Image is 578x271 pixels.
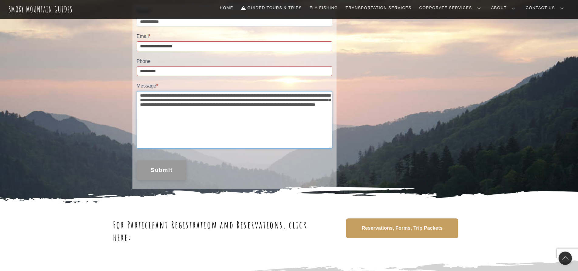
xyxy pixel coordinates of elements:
label: Message [137,82,332,91]
label: Phone [137,57,332,66]
a: Transportation Services [343,2,414,14]
a: Corporate Services [417,2,486,14]
span: Reservations, Forms, Trip Packets [361,225,443,232]
label: Email [137,33,332,41]
a: Contact Us [523,2,569,14]
a: Home [217,2,236,14]
a: Fly Fishing [307,2,340,14]
h2: For Participant Registration and Reservations, click here: [113,218,328,244]
a: Reservations, Forms, Trip Packets [346,218,458,238]
button: Submit [137,160,187,180]
a: Smoky Mountain Guides [9,4,73,14]
a: Guided Tours & Trips [239,2,304,14]
a: About [489,2,520,14]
